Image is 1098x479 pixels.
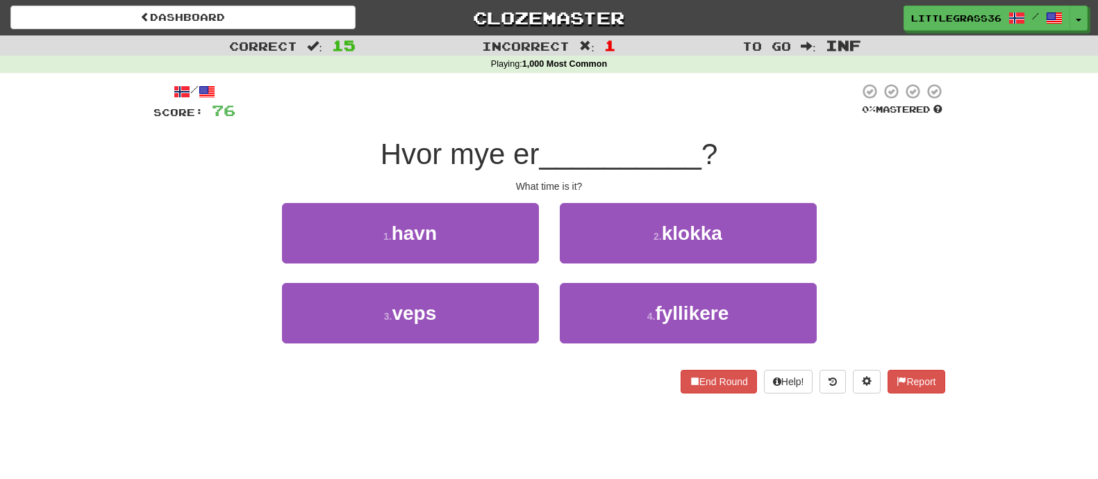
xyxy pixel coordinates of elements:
button: End Round [681,370,757,393]
button: 1.havn [282,203,539,263]
span: To go [742,39,791,53]
span: Inf [826,37,861,54]
span: ? [701,138,717,170]
span: Score: [153,106,203,118]
span: Hvor mye er [381,138,540,170]
span: 76 [212,102,235,119]
span: klokka [662,222,722,244]
span: : [579,40,594,52]
a: Clozemaster [376,6,722,30]
small: 3 . [384,311,392,322]
span: : [801,40,816,52]
span: veps [392,302,436,324]
span: 0 % [862,104,876,115]
span: 1 [604,37,616,54]
small: 1 . [383,231,392,242]
button: 4.fyllikere [560,283,817,343]
a: Dashboard [10,6,356,29]
span: Incorrect [482,39,569,53]
small: 2 . [654,231,662,242]
span: : [307,40,322,52]
span: LittleGrass36 [911,12,1001,24]
div: What time is it? [153,179,945,193]
a: LittleGrass36 / [904,6,1070,31]
div: Mastered [859,104,945,116]
button: Round history (alt+y) [820,370,846,393]
span: Correct [229,39,297,53]
button: Help! [764,370,813,393]
span: 15 [332,37,356,54]
strong: 1,000 Most Common [522,59,607,69]
span: __________ [539,138,701,170]
button: 3.veps [282,283,539,343]
div: / [153,83,235,100]
small: 4 . [647,311,656,322]
span: / [1032,11,1039,21]
button: Report [888,370,945,393]
span: havn [392,222,437,244]
button: 2.klokka [560,203,817,263]
span: fyllikere [655,302,729,324]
